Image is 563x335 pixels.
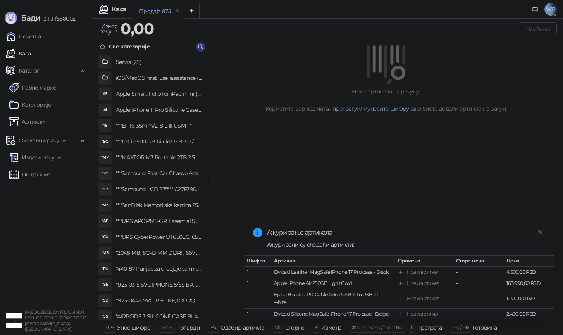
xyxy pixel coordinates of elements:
[99,231,111,243] div: "CU
[139,7,171,16] div: Продаја 875
[395,256,453,267] th: Промена
[99,310,111,323] div: "3S
[116,135,202,148] h4: """LaCie 500 GB Rikiki USB 3.0 / Ultra Compact & Resistant aluminum / USB 3.0 / 2.5"""""""
[21,13,40,22] span: Бади
[19,63,40,78] span: Каталог
[116,278,202,291] h4: "923-0315 SVC,IPHONE 5/5S BATTERY REMOVAL TRAY Držač za iPhone sa kojim se otvara display
[116,56,202,68] h4: Servis (28)
[453,267,503,278] td: -
[99,104,111,116] div: AI
[275,325,281,330] span: ⌫
[6,46,31,61] a: Каса
[116,119,202,132] h4: """EF 16-35mm/2, 8 L III USM"""
[99,135,111,148] div: "5G
[271,309,395,320] td: Dviced Silicone MagSafe iPhone 17 Pro case - Beige
[116,167,202,180] h4: """Samsung Fast Car Charge Adapter, brzi auto punja_, boja crna"""
[416,323,442,333] div: Претрага
[93,54,208,320] div: grid
[407,280,439,288] div: Нови артикал
[98,21,119,36] div: Износ рачуна
[99,278,111,291] div: "S5
[9,167,50,182] a: По данима
[367,105,409,112] a: унесите шифру
[116,104,202,116] h4: Apple iPhone 11 Pro Silicone Case - Black
[271,278,395,290] td: Apple iPhone Air 256GB Light Gold
[267,240,544,249] div: Ажурирани су следећи артикли:
[267,228,544,237] div: Ажурирање артикала
[116,199,202,211] h4: """SanDisk Memorijska kartica 256GB microSDXC sa SD adapterom SDSQXA1-256G-GN6MA - Extreme PLUS, ...
[116,231,202,243] h4: """UPS CyberPower UT650EG, 650VA/360W , line-int., s_uko, desktop"""
[529,3,541,16] a: Документација
[544,3,557,16] span: WP
[218,87,554,113] div: Нема артикала на рачуну. Користите бар код читач, или како бисте додали артикле на рачун.
[99,247,111,259] div: "MS
[5,12,17,24] img: Logo
[116,247,202,259] h4: "2048 MB, SO-DIMM DDRII, 667 MHz, Napajanje 1,8 0,1 V, Latencija CL5"
[184,3,200,19] button: Add tab
[271,256,395,267] th: Артикал
[503,290,554,309] td: 1.200,00 RSD
[116,215,202,227] h4: """UPS APC PM5-GR, Essential Surge Arrest,5 utic_nica"""
[9,80,56,95] a: Робне марке
[503,256,554,267] th: Цена
[25,309,87,332] small: PREDUZEĆE ZA TRGOVINU I USLUGE ISTYLE STORES DOO [GEOGRAPHIC_DATA] ([GEOGRAPHIC_DATA])
[503,309,554,320] td: 2.400,00 RSD
[285,323,305,333] div: Сторно
[99,151,111,164] div: "MP
[536,228,544,237] a: Close
[121,19,154,38] strong: 0,00
[99,119,111,132] div: "18
[99,88,111,100] div: AS
[271,267,395,278] td: Dviced Leather MagSafe iPhone 17 Pro case - Black
[453,309,503,320] td: -
[453,290,503,309] td: -
[315,325,317,330] span: +
[6,29,41,44] a: Почетна
[9,150,61,165] a: Издати рачуни
[244,309,271,320] td: 1
[99,215,111,227] div: "AP
[99,294,111,307] div: "SD
[411,325,412,330] span: f
[473,323,497,333] div: Готовина
[40,15,75,22] span: 3.11.1-f588002
[112,6,126,12] div: Каса
[161,325,172,330] span: enter
[503,278,554,290] td: 163.990,00 RSD
[106,325,113,330] span: 0-9
[332,105,357,112] a: претрагу
[271,290,395,309] td: Epico Braided PD Cable 0.3m USB-C to USB-C - white
[537,230,543,235] span: close
[116,72,202,84] h4: iOS/MacOS_first_use_assistance (4)
[172,8,183,14] button: remove
[99,183,111,195] div: "L2
[520,22,557,35] button: Плаћање
[407,268,439,276] div: Нови артикал
[109,42,150,51] div: Све категорије
[116,310,202,323] h4: "AIRPODS 3 SILICONE CASE BLACK"
[210,325,217,330] span: ↑/↓
[99,199,111,211] div: "MK
[116,294,202,307] h4: "923-0448 SVC,IPHONE,TOURQUE DRIVER KIT .65KGF- CM Šrafciger "
[453,256,503,267] th: Стара цена
[99,262,111,275] div: "PU
[321,323,341,333] div: Измена
[452,325,469,330] span: F10 / F16
[19,133,66,148] span: Фискални рачуни
[9,114,45,130] a: ArtikliАртикли
[9,97,52,112] a: Категорије
[220,323,264,333] div: Одабир артикла
[407,310,439,318] div: Нови артикал
[253,228,262,237] span: info-circle
[176,323,200,333] div: Потврди
[116,88,202,100] h4: Apple Smart Folio for iPad mini (A17 Pro) - Sage
[99,167,111,180] div: "FC
[503,267,554,278] td: 4.500,00 RSD
[116,183,202,195] h4: """Samsung LCD 27"""" C27F390FHUXEN"""
[244,267,271,278] td: 1
[244,290,271,309] td: 1
[407,295,439,303] div: Нови артикал
[352,325,403,330] span: ⌘ command / ⌃ control
[453,278,503,290] td: -
[9,117,19,126] img: Artikli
